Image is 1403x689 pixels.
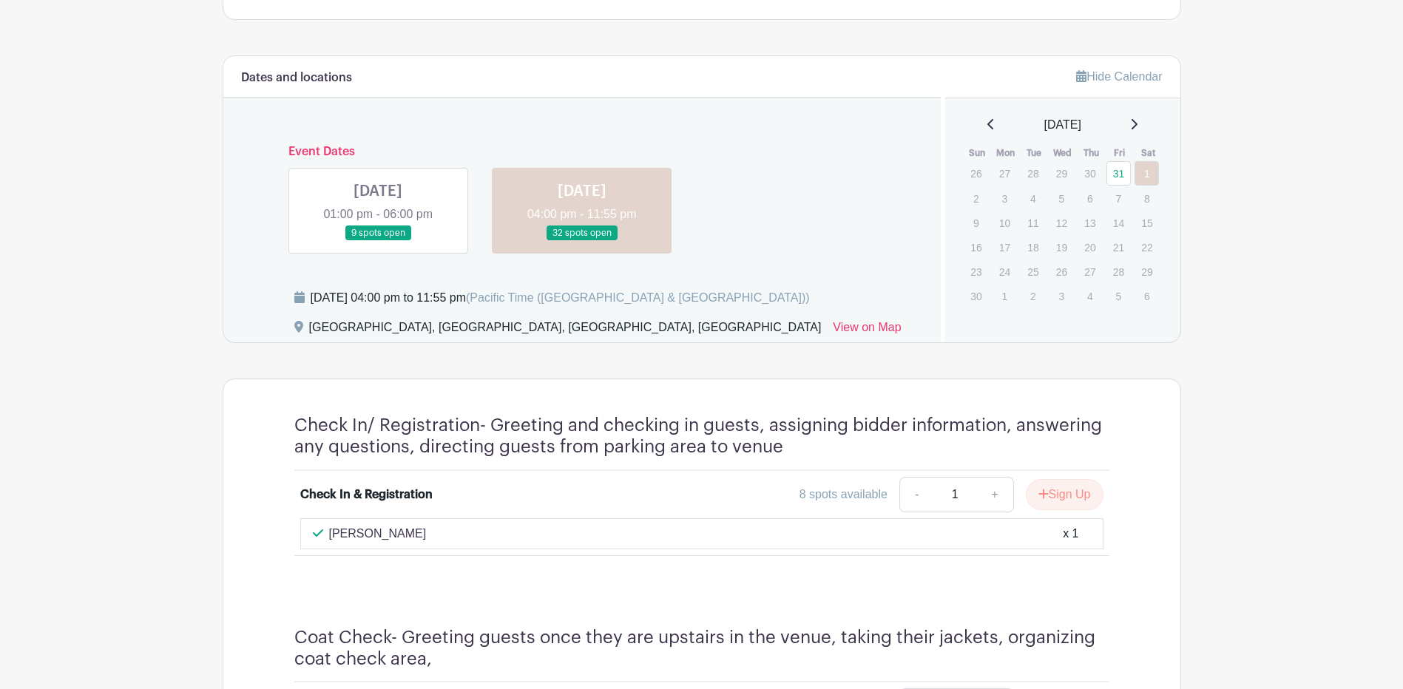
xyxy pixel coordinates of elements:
[1135,187,1159,210] p: 8
[294,627,1109,670] h4: Coat Check- Greeting guests once they are upstairs in the venue, taking their jackets, organizing...
[1021,260,1045,283] p: 25
[799,486,888,503] div: 8 spots available
[993,285,1017,308] p: 1
[993,260,1017,283] p: 24
[1044,116,1081,134] span: [DATE]
[1106,236,1131,259] p: 21
[300,486,433,503] div: Check In & Registration
[1076,70,1162,83] a: Hide Calendar
[309,319,822,342] div: [GEOGRAPHIC_DATA], [GEOGRAPHIC_DATA], [GEOGRAPHIC_DATA], [GEOGRAPHIC_DATA]
[311,289,810,307] div: [DATE] 04:00 pm to 11:55 pm
[964,285,988,308] p: 30
[1078,285,1102,308] p: 4
[1021,187,1045,210] p: 4
[1049,187,1074,210] p: 5
[993,211,1017,234] p: 10
[964,211,988,234] p: 9
[1049,146,1078,160] th: Wed
[964,162,988,185] p: 26
[1049,285,1074,308] p: 3
[329,525,427,543] p: [PERSON_NAME]
[1135,236,1159,259] p: 22
[1135,161,1159,186] a: 1
[964,236,988,259] p: 16
[1135,285,1159,308] p: 6
[294,415,1109,458] h4: Check In/ Registration- Greeting and checking in guests, assigning bidder information, answering ...
[1106,161,1131,186] a: 31
[1078,260,1102,283] p: 27
[1106,260,1131,283] p: 28
[1078,162,1102,185] p: 30
[1078,187,1102,210] p: 6
[1078,211,1102,234] p: 13
[1135,211,1159,234] p: 15
[1106,187,1131,210] p: 7
[1021,236,1045,259] p: 18
[1135,260,1159,283] p: 29
[1049,236,1074,259] p: 19
[993,236,1017,259] p: 17
[992,146,1021,160] th: Mon
[1106,285,1131,308] p: 5
[241,71,352,85] h6: Dates and locations
[833,319,901,342] a: View on Map
[1106,146,1135,160] th: Fri
[1026,479,1103,510] button: Sign Up
[1021,211,1045,234] p: 11
[964,187,988,210] p: 2
[1063,525,1078,543] div: x 1
[899,477,933,512] a: -
[1049,260,1074,283] p: 26
[963,146,992,160] th: Sun
[1106,211,1131,234] p: 14
[1078,236,1102,259] p: 20
[1049,162,1074,185] p: 29
[993,162,1017,185] p: 27
[1021,162,1045,185] p: 28
[277,145,888,159] h6: Event Dates
[1077,146,1106,160] th: Thu
[1021,285,1045,308] p: 2
[964,260,988,283] p: 23
[976,477,1013,512] a: +
[1049,211,1074,234] p: 12
[1020,146,1049,160] th: Tue
[993,187,1017,210] p: 3
[466,291,810,304] span: (Pacific Time ([GEOGRAPHIC_DATA] & [GEOGRAPHIC_DATA]))
[1134,146,1163,160] th: Sat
